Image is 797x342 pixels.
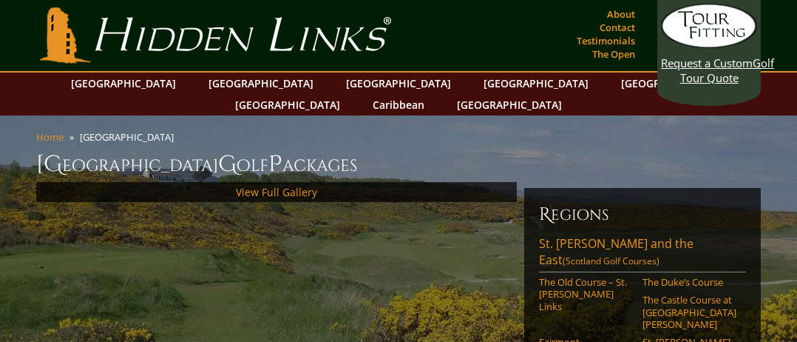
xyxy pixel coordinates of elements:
[539,276,633,312] a: The Old Course – St. [PERSON_NAME] Links
[642,294,736,330] a: The Castle Course at [GEOGRAPHIC_DATA][PERSON_NAME]
[476,73,596,94] a: [GEOGRAPHIC_DATA]
[661,4,757,85] a: Request a CustomGolf Tour Quote
[268,150,282,179] span: P
[218,150,237,179] span: G
[596,17,639,38] a: Contact
[236,185,317,199] a: View Full Gallery
[80,130,180,144] li: [GEOGRAPHIC_DATA]
[201,73,321,94] a: [GEOGRAPHIC_DATA]
[603,4,639,24] a: About
[450,94,569,115] a: [GEOGRAPHIC_DATA]
[642,276,736,288] a: The Duke’s Course
[563,255,659,267] span: (Scotland Golf Courses)
[573,30,639,51] a: Testimonials
[614,73,733,94] a: [GEOGRAPHIC_DATA]
[589,44,639,64] a: The Open
[365,94,432,115] a: Caribbean
[228,94,347,115] a: [GEOGRAPHIC_DATA]
[539,235,746,272] a: St. [PERSON_NAME] and the East(Scotland Golf Courses)
[539,203,746,227] h6: Regions
[661,56,753,70] span: Request a Custom
[36,130,64,144] a: Home
[36,150,761,179] h1: [GEOGRAPHIC_DATA] olf ackages
[64,73,183,94] a: [GEOGRAPHIC_DATA]
[339,73,458,94] a: [GEOGRAPHIC_DATA]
